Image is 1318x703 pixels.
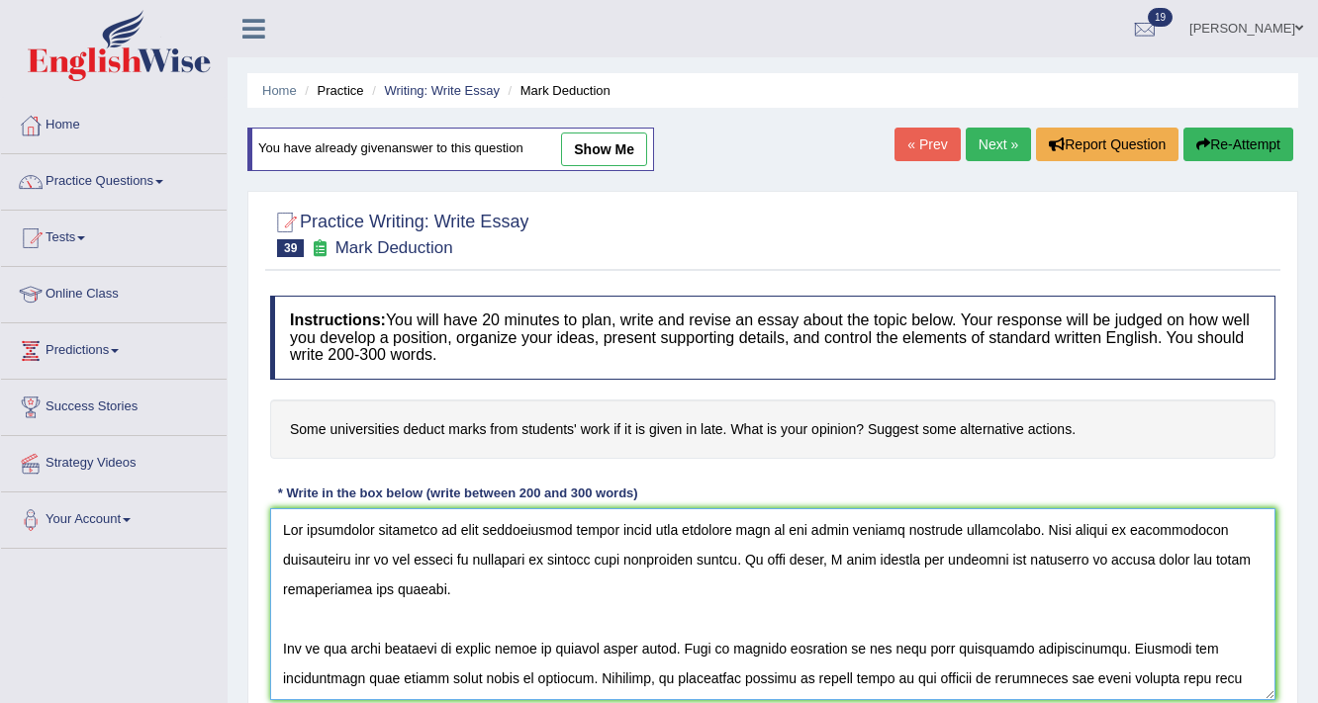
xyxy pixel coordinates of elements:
[270,296,1275,380] h4: You will have 20 minutes to plan, write and revise an essay about the topic below. Your response ...
[1,267,227,316] a: Online Class
[1,436,227,485] a: Strategy Videos
[1183,128,1293,161] button: Re-Attempt
[270,483,645,502] div: * Write in the box below (write between 200 and 300 words)
[277,239,304,257] span: 39
[1,380,227,429] a: Success Stories
[1,211,227,260] a: Tests
[290,311,386,328] b: Instructions:
[1036,128,1178,161] button: Report Question
[894,128,960,161] a: « Prev
[1,492,227,542] a: Your Account
[1,323,227,373] a: Predictions
[1,154,227,204] a: Practice Questions
[966,128,1031,161] a: Next »
[270,399,1275,460] h4: Some universities deduct marks from students' work if it is given in late. What is your opinion? ...
[270,208,528,257] h2: Practice Writing: Write Essay
[1148,8,1173,27] span: 19
[384,83,500,98] a: Writing: Write Essay
[561,132,647,166] a: show me
[335,238,453,257] small: Mark Deduction
[1,98,227,147] a: Home
[309,239,329,258] small: Exam occurring question
[262,83,297,98] a: Home
[247,128,654,171] div: You have already given answer to this question
[504,81,611,100] li: Mark Deduction
[300,81,363,100] li: Practice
